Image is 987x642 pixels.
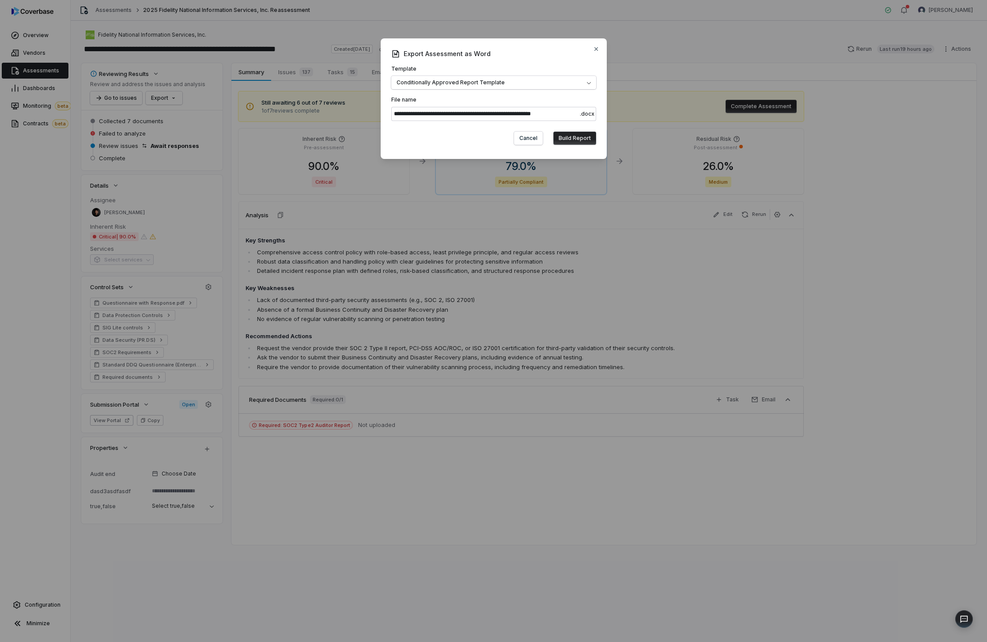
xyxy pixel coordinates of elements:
span: .docx [580,110,594,117]
label: File name [391,96,596,121]
span: Export Assessment as Word [391,49,596,58]
input: File name.docx [391,107,596,121]
label: Template [391,65,596,89]
button: Build Report [553,132,596,145]
button: Template [391,76,596,89]
button: Cancel [514,132,543,145]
